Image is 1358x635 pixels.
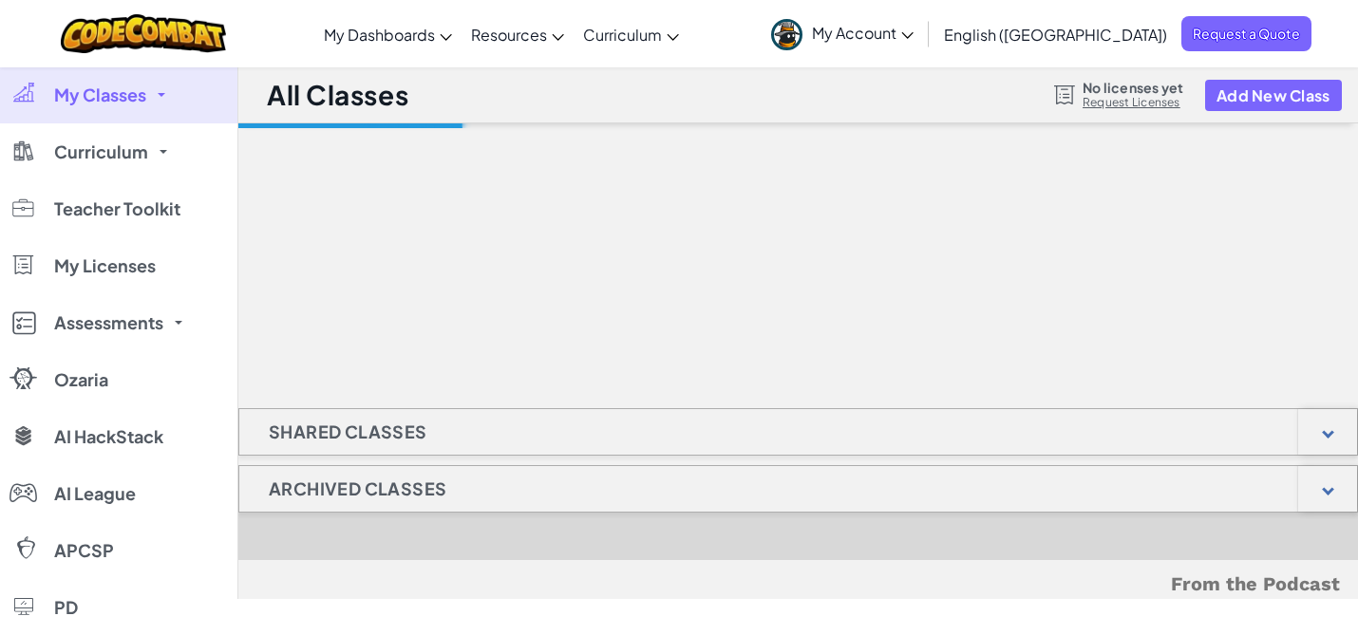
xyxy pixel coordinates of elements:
[771,19,802,50] img: avatar
[574,9,688,60] a: Curriculum
[1205,80,1342,111] button: Add New Class
[54,143,148,160] span: Curriculum
[1181,16,1311,51] a: Request a Quote
[462,9,574,60] a: Resources
[314,9,462,60] a: My Dashboards
[54,86,146,103] span: My Classes
[54,485,136,502] span: AI League
[257,570,1340,599] h5: From the Podcast
[54,428,163,445] span: AI HackStack
[54,371,108,388] span: Ozaria
[934,9,1177,60] a: English ([GEOGRAPHIC_DATA])
[471,25,547,45] span: Resources
[944,25,1167,45] span: English ([GEOGRAPHIC_DATA])
[324,25,435,45] span: My Dashboards
[1083,95,1183,110] a: Request Licenses
[267,77,408,113] h1: All Classes
[583,25,662,45] span: Curriculum
[54,257,156,274] span: My Licenses
[762,4,923,64] a: My Account
[61,14,227,53] img: CodeCombat logo
[812,23,914,43] span: My Account
[239,465,476,513] h1: Archived Classes
[54,200,180,217] span: Teacher Toolkit
[239,408,457,456] h1: Shared Classes
[54,314,163,331] span: Assessments
[1083,80,1183,95] span: No licenses yet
